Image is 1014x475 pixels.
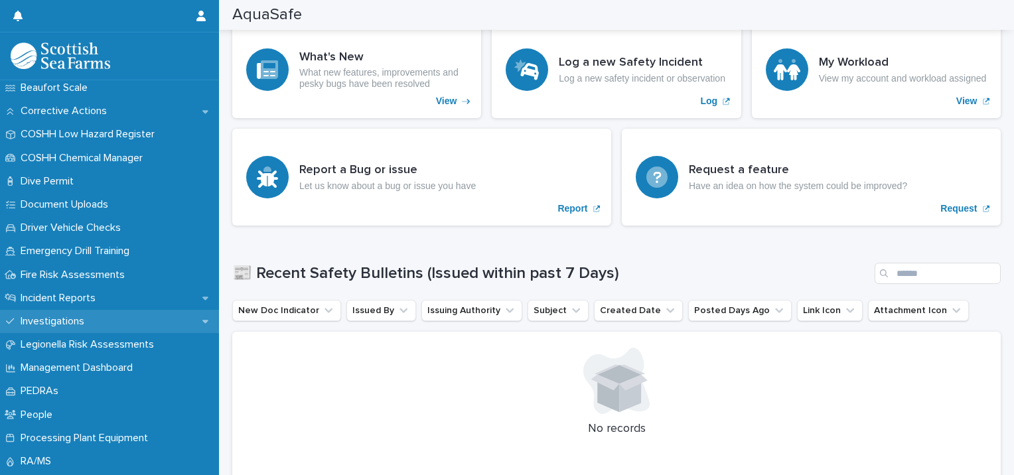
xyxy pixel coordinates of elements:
[299,50,467,65] h3: What's New
[492,21,741,118] a: Log
[15,338,165,351] p: Legionella Risk Assessments
[15,128,165,141] p: COSHH Low Hazard Register
[688,300,792,321] button: Posted Days Ago
[940,203,977,214] p: Request
[689,180,907,192] p: Have an idea on how the system could be improved?
[15,175,84,188] p: Dive Permit
[528,300,589,321] button: Subject
[15,222,131,234] p: Driver Vehicle Checks
[15,362,143,374] p: Management Dashboard
[299,67,467,90] p: What new features, improvements and pesky bugs have been resolved
[421,300,522,321] button: Issuing Authority
[15,409,63,421] p: People
[11,42,110,69] img: bPIBxiqnSb2ggTQWdOVV
[701,96,718,107] p: Log
[819,56,987,70] h3: My Workload
[248,422,985,437] p: No records
[232,5,302,25] h2: AquaSafe
[15,105,117,117] p: Corrective Actions
[299,163,476,178] h3: Report a Bug or issue
[232,21,481,118] a: View
[752,21,1001,118] a: View
[557,203,587,214] p: Report
[346,300,416,321] button: Issued By
[232,129,611,226] a: Report
[875,263,1001,284] input: Search
[622,129,1001,226] a: Request
[15,269,135,281] p: Fire Risk Assessments
[15,385,69,397] p: PEDRAs
[559,56,725,70] h3: Log a new Safety Incident
[436,96,457,107] p: View
[15,432,159,444] p: Processing Plant Equipment
[594,300,683,321] button: Created Date
[15,292,106,305] p: Incident Reports
[15,152,153,165] p: COSHH Chemical Manager
[15,315,95,328] p: Investigations
[819,73,987,84] p: View my account and workload assigned
[232,300,341,321] button: New Doc Indicator
[956,96,978,107] p: View
[15,82,98,94] p: Beaufort Scale
[15,198,119,211] p: Document Uploads
[232,264,869,283] h1: 📰 Recent Safety Bulletins (Issued within past 7 Days)
[299,180,476,192] p: Let us know about a bug or issue you have
[15,245,140,257] p: Emergency Drill Training
[689,163,907,178] h3: Request a feature
[559,73,725,84] p: Log a new safety incident or observation
[797,300,863,321] button: Link Icon
[868,300,969,321] button: Attachment Icon
[15,455,62,468] p: RA/MS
